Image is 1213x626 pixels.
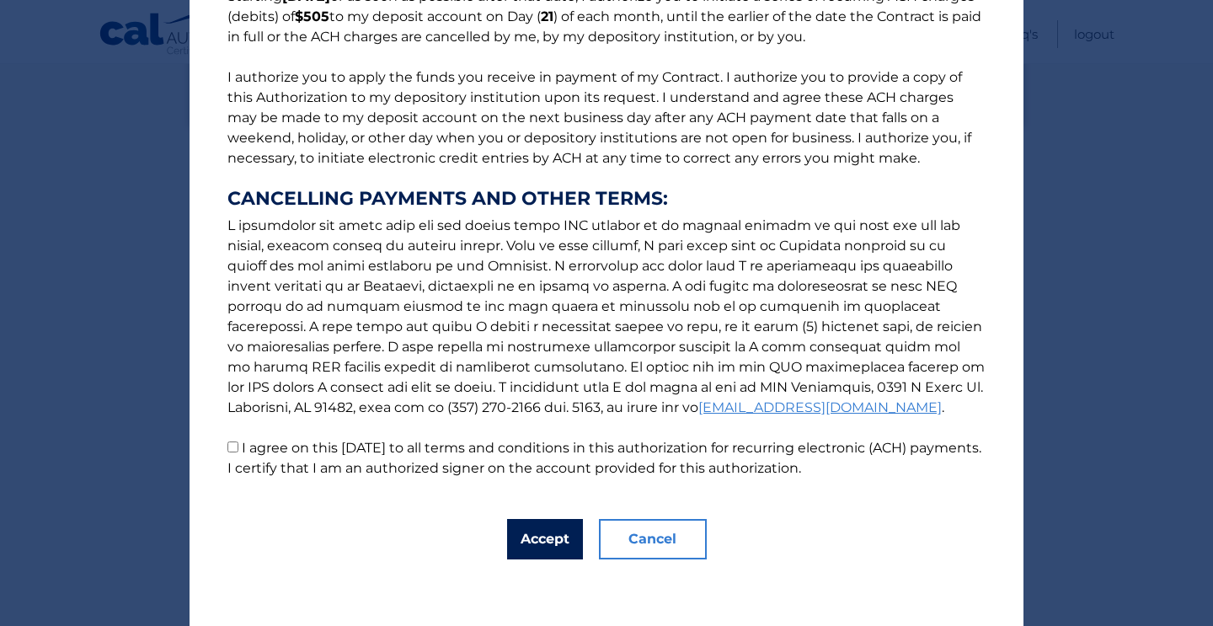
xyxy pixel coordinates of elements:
a: [EMAIL_ADDRESS][DOMAIN_NAME] [698,399,942,415]
b: $505 [295,8,329,24]
label: I agree on this [DATE] to all terms and conditions in this authorization for recurring electronic... [227,440,981,476]
b: 21 [541,8,553,24]
strong: CANCELLING PAYMENTS AND OTHER TERMS: [227,189,986,209]
button: Cancel [599,519,707,559]
button: Accept [507,519,583,559]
